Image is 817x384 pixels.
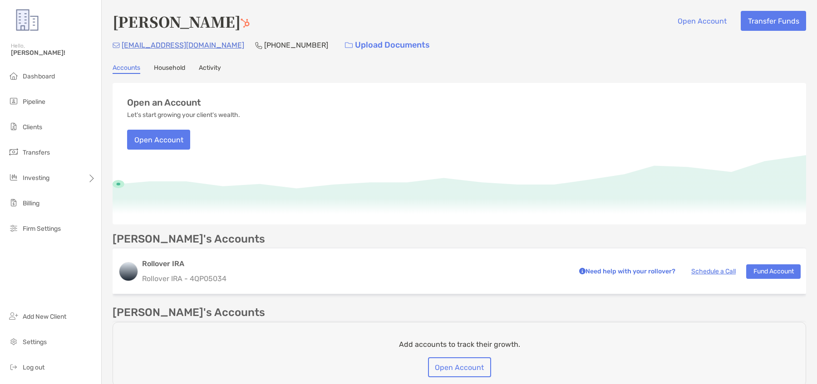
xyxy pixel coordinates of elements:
[199,64,221,74] a: Activity
[113,11,250,32] h4: [PERSON_NAME]
[23,313,66,321] span: Add New Client
[428,357,491,377] button: Open Account
[339,35,436,55] a: Upload Documents
[23,123,42,131] span: Clients
[241,19,250,28] img: Hubspot Icon
[23,199,39,207] span: Billing
[127,112,240,119] p: Let's start growing your client's wealth.
[577,266,675,277] p: Need help with your rollover?
[345,42,353,49] img: button icon
[8,172,19,183] img: investing icon
[255,42,262,49] img: Phone Icon
[8,311,19,321] img: add_new_client icon
[113,307,265,318] p: [PERSON_NAME]'s Accounts
[119,262,138,281] img: logo account
[399,339,520,350] p: Add accounts to track their growth.
[264,39,328,51] p: [PHONE_NUMBER]
[8,121,19,132] img: clients icon
[127,97,201,108] h3: Open an Account
[746,264,801,279] button: Fund Account
[127,130,190,150] button: Open Account
[142,273,566,284] p: Rollover IRA - 4QP05034
[8,336,19,347] img: settings icon
[154,64,185,74] a: Household
[122,39,244,51] p: [EMAIL_ADDRESS][DOMAIN_NAME]
[113,233,265,245] p: [PERSON_NAME]'s Accounts
[8,70,19,81] img: dashboard icon
[8,223,19,233] img: firm-settings icon
[23,73,55,80] span: Dashboard
[8,361,19,372] img: logout icon
[23,98,45,106] span: Pipeline
[8,197,19,208] img: billing icon
[741,11,806,31] button: Transfer Funds
[142,258,566,269] h3: Rollover IRA
[23,174,49,182] span: Investing
[8,96,19,107] img: pipeline icon
[23,364,44,371] span: Log out
[23,338,47,346] span: Settings
[23,225,61,233] span: Firm Settings
[11,49,96,57] span: [PERSON_NAME]!
[8,146,19,157] img: transfers icon
[241,11,250,32] a: Go to Hubspot Deal
[23,149,50,156] span: Transfers
[11,4,44,36] img: Zoe Logo
[113,43,120,48] img: Email Icon
[691,267,736,275] a: Schedule a Call
[670,11,733,31] button: Open Account
[113,64,140,74] a: Accounts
